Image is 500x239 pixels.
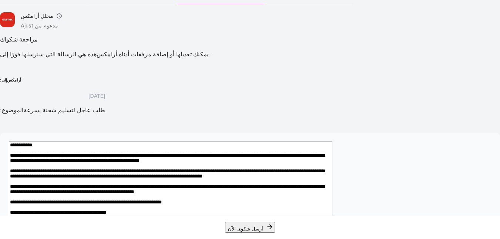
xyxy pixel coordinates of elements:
[117,51,212,57] font: . يمكنك تعديلها أو إضافة مرفقات أدناه.
[21,22,58,29] font: مدعوم من Ajust
[21,13,53,19] font: محلل أرامكس
[24,107,105,113] font: طلب عاجل لتسليم شحنة بسرعة
[88,93,105,99] font: [DATE]
[7,78,21,82] font: أرامكس
[97,51,117,57] font: أرامكس
[225,222,275,233] button: أرسل شكوى الآن
[228,226,263,232] font: أرسل شكوى الآن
